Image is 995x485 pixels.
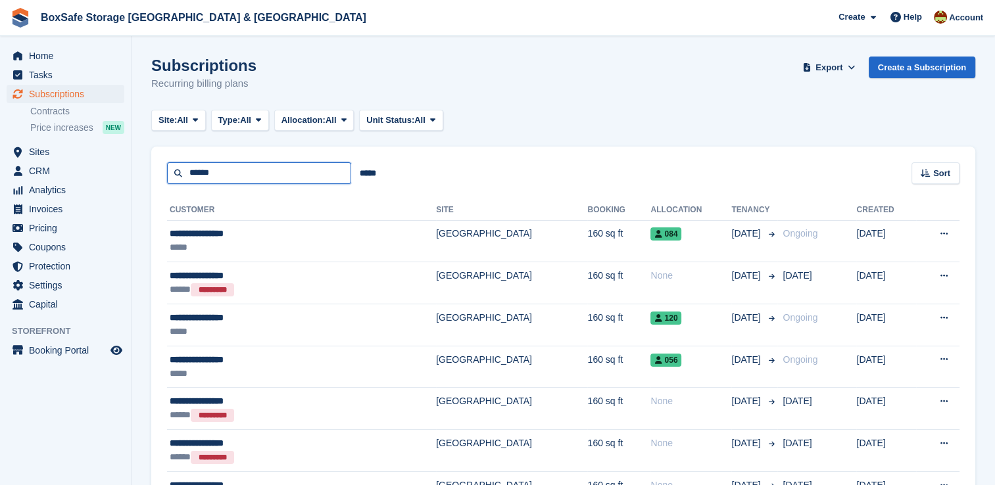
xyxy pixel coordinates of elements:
[109,342,124,358] a: Preview store
[587,262,650,304] td: 160 sq ft
[650,269,731,283] div: None
[783,396,812,406] span: [DATE]
[7,276,124,294] a: menu
[436,262,587,304] td: [GEOGRAPHIC_DATA]
[838,11,865,24] span: Create
[587,304,650,346] td: 160 sq ft
[29,181,108,199] span: Analytics
[436,430,587,472] td: [GEOGRAPHIC_DATA]
[731,269,763,283] span: [DATE]
[29,143,108,161] span: Sites
[436,220,587,262] td: [GEOGRAPHIC_DATA]
[949,11,983,24] span: Account
[29,47,108,65] span: Home
[436,304,587,346] td: [GEOGRAPHIC_DATA]
[731,227,763,241] span: [DATE]
[281,114,326,127] span: Allocation:
[7,85,124,103] a: menu
[436,346,587,388] td: [GEOGRAPHIC_DATA]
[436,388,587,430] td: [GEOGRAPHIC_DATA]
[587,430,650,472] td: 160 sq ft
[211,110,269,131] button: Type: All
[7,238,124,256] a: menu
[29,85,108,103] span: Subscriptions
[800,57,858,78] button: Export
[29,66,108,84] span: Tasks
[7,341,124,359] a: menu
[29,238,108,256] span: Coupons
[29,341,108,359] span: Booking Portal
[30,105,124,118] a: Contracts
[650,312,681,325] span: 120
[856,346,915,388] td: [DATE]
[30,122,93,134] span: Price increases
[650,394,731,408] div: None
[650,227,681,241] span: 084
[30,120,124,135] a: Price increases NEW
[587,200,650,221] th: Booking
[731,353,763,367] span: [DATE]
[856,388,915,430] td: [DATE]
[783,228,817,239] span: Ongoing
[650,354,681,367] span: 056
[151,76,256,91] p: Recurring billing plans
[414,114,425,127] span: All
[29,200,108,218] span: Invoices
[29,295,108,313] span: Capital
[366,114,414,127] span: Unit Status:
[36,7,372,28] a: BoxSafe Storage [GEOGRAPHIC_DATA] & [GEOGRAPHIC_DATA]
[783,354,817,365] span: Ongoing
[11,8,30,28] img: stora-icon-8386f47178a22dfd0bd8f6a31ec36ba5ce8667c1dd55bd0f319d3a0aa187defe.svg
[7,162,124,180] a: menu
[650,200,731,221] th: Allocation
[29,219,108,237] span: Pricing
[326,114,337,127] span: All
[856,304,915,346] td: [DATE]
[167,200,436,221] th: Customer
[436,200,587,221] th: Site
[731,436,763,450] span: [DATE]
[783,312,817,323] span: Ongoing
[933,167,950,180] span: Sort
[7,181,124,199] a: menu
[7,200,124,218] a: menu
[587,388,650,430] td: 160 sq ft
[7,47,124,65] a: menu
[359,110,443,131] button: Unit Status: All
[12,325,131,338] span: Storefront
[158,114,177,127] span: Site:
[856,220,915,262] td: [DATE]
[29,276,108,294] span: Settings
[783,438,812,448] span: [DATE]
[856,262,915,304] td: [DATE]
[7,219,124,237] a: menu
[7,257,124,275] a: menu
[274,110,354,131] button: Allocation: All
[869,57,975,78] a: Create a Subscription
[218,114,241,127] span: Type:
[587,346,650,388] td: 160 sq ft
[103,121,124,134] div: NEW
[904,11,922,24] span: Help
[587,220,650,262] td: 160 sq ft
[856,430,915,472] td: [DATE]
[7,66,124,84] a: menu
[731,200,777,221] th: Tenancy
[151,110,206,131] button: Site: All
[7,295,124,313] a: menu
[151,57,256,74] h1: Subscriptions
[177,114,188,127] span: All
[29,162,108,180] span: CRM
[856,200,915,221] th: Created
[815,61,842,74] span: Export
[240,114,251,127] span: All
[29,257,108,275] span: Protection
[783,270,812,281] span: [DATE]
[731,394,763,408] span: [DATE]
[934,11,947,24] img: Kim
[650,436,731,450] div: None
[731,311,763,325] span: [DATE]
[7,143,124,161] a: menu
